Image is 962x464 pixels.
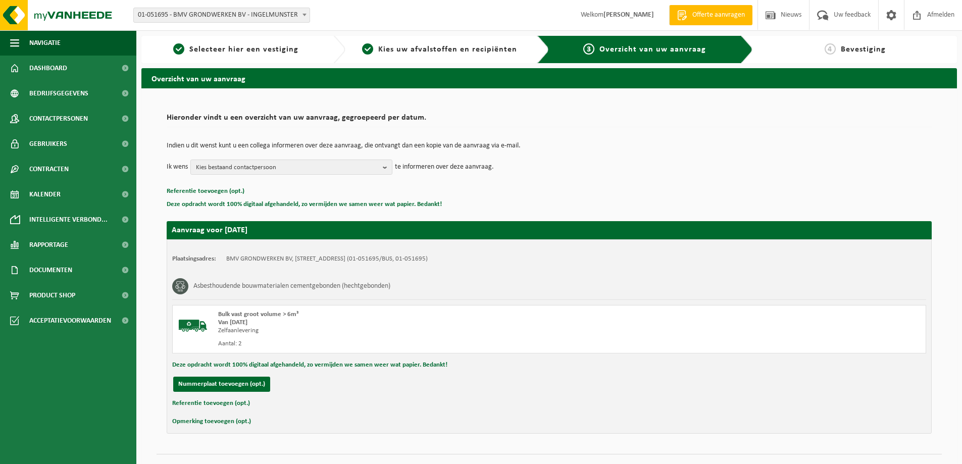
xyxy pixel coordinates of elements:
span: Intelligente verbond... [29,207,108,232]
span: Documenten [29,257,72,283]
button: Nummerplaat toevoegen (opt.) [173,377,270,392]
strong: Plaatsingsadres: [172,255,216,262]
span: Offerte aanvragen [690,10,747,20]
span: 01-051695 - BMV GRONDWERKEN BV - INGELMUNSTER [134,8,310,22]
span: Bedrijfsgegevens [29,81,88,106]
span: Bulk vast groot volume > 6m³ [218,311,298,318]
p: Indien u dit wenst kunt u een collega informeren over deze aanvraag, die ontvangt dan een kopie v... [167,142,932,149]
button: Kies bestaand contactpersoon [190,160,392,175]
a: 2Kies uw afvalstoffen en recipiënten [350,43,529,56]
a: 1Selecteer hier een vestiging [146,43,325,56]
span: Rapportage [29,232,68,257]
span: Kies bestaand contactpersoon [196,160,379,175]
span: 01-051695 - BMV GRONDWERKEN BV - INGELMUNSTER [133,8,310,23]
span: Dashboard [29,56,67,81]
a: Offerte aanvragen [669,5,752,25]
span: Kies uw afvalstoffen en recipiënten [378,45,517,54]
strong: [PERSON_NAME] [603,11,654,19]
span: 2 [362,43,373,55]
span: Product Shop [29,283,75,308]
button: Deze opdracht wordt 100% digitaal afgehandeld, zo vermijden we samen weer wat papier. Bedankt! [172,358,447,372]
span: Overzicht van uw aanvraag [599,45,706,54]
button: Deze opdracht wordt 100% digitaal afgehandeld, zo vermijden we samen weer wat papier. Bedankt! [167,198,442,211]
button: Opmerking toevoegen (opt.) [172,415,251,428]
h3: Asbesthoudende bouwmaterialen cementgebonden (hechtgebonden) [193,278,390,294]
button: Referentie toevoegen (opt.) [167,185,244,198]
strong: Aanvraag voor [DATE] [172,226,247,234]
img: BL-SO-LV.png [178,311,208,341]
div: Aantal: 2 [218,340,590,348]
span: Selecteer hier een vestiging [189,45,298,54]
h2: Overzicht van uw aanvraag [141,68,957,88]
span: Navigatie [29,30,61,56]
strong: Van [DATE] [218,319,247,326]
span: 4 [825,43,836,55]
h2: Hieronder vindt u een overzicht van uw aanvraag, gegroepeerd per datum. [167,114,932,127]
p: Ik wens [167,160,188,175]
span: Contactpersonen [29,106,88,131]
span: 3 [583,43,594,55]
span: Gebruikers [29,131,67,157]
span: Bevestiging [841,45,886,54]
p: te informeren over deze aanvraag. [395,160,494,175]
span: Contracten [29,157,69,182]
span: 1 [173,43,184,55]
button: Referentie toevoegen (opt.) [172,397,250,410]
div: Zelfaanlevering [218,327,590,335]
span: Acceptatievoorwaarden [29,308,111,333]
td: BMV GRONDWERKEN BV, [STREET_ADDRESS] (01-051695/BUS, 01-051695) [226,255,428,263]
span: Kalender [29,182,61,207]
